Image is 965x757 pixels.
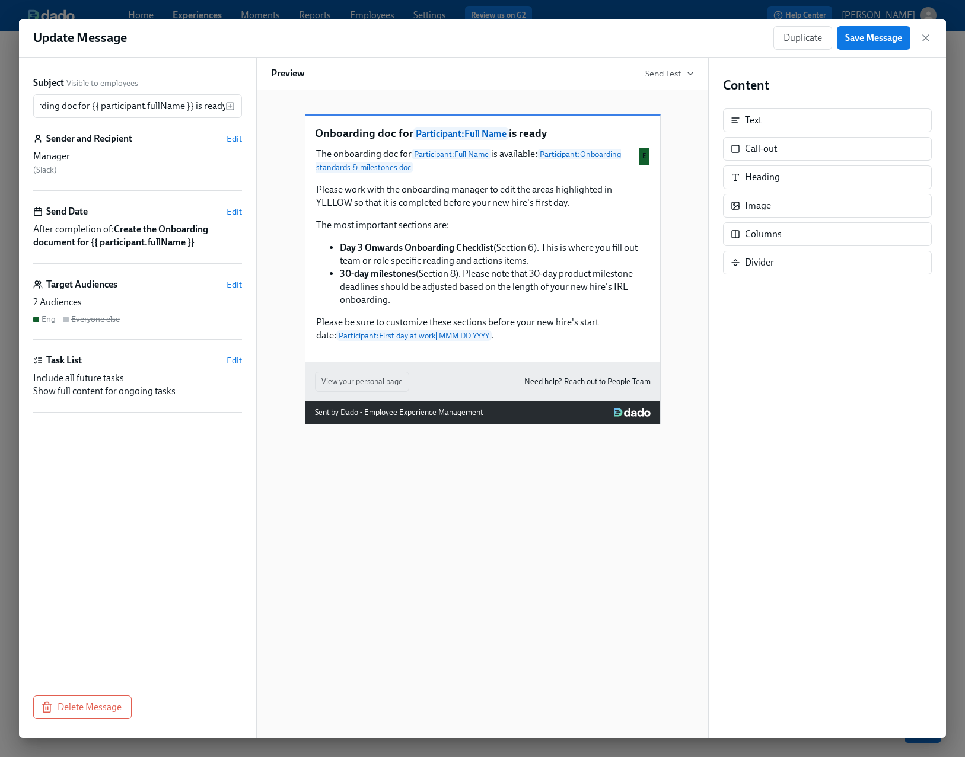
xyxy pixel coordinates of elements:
[773,26,832,50] button: Duplicate
[524,375,651,388] a: Need help? Reach out to People Team
[315,146,651,343] div: The onboarding doc forParticipant:Full Nameis available:Participant:Onboarding standards & milest...
[43,701,122,713] span: Delete Message
[33,372,242,385] div: Include all future tasks
[745,199,771,212] div: Image
[46,132,132,145] h6: Sender and Recipient
[33,223,242,249] span: After completion of:
[315,126,651,142] p: Onboarding doc for is ready
[227,206,242,218] button: Edit
[33,150,242,163] div: Manager
[745,114,762,127] div: Text
[33,205,242,264] div: Send DateEditAfter completion of:Create the Onboarding document for ​{​{ participant.fullName }}
[46,278,117,291] h6: Target Audiences
[614,408,650,417] img: Dado
[71,314,120,325] div: Everyone else
[33,354,242,413] div: Task ListEditInclude all future tasksShow full content for ongoing tasks
[723,137,932,161] div: Call-out
[413,127,509,140] span: Participant : Full Name
[845,32,902,44] span: Save Message
[315,406,483,419] div: Sent by Dado - Employee Experience Management
[723,251,932,274] div: Divider
[227,133,242,145] button: Edit
[66,78,138,89] span: Visible to employees
[46,354,82,367] h6: Task List
[42,314,56,325] div: Eng
[745,228,782,241] div: Columns
[225,101,235,111] svg: Insert text variable
[837,26,910,50] button: Save Message
[227,279,242,290] button: Edit
[723,76,932,94] h4: Content
[723,222,932,246] div: Columns
[723,194,932,218] div: Image
[33,695,132,719] button: Delete Message
[33,223,208,248] strong: Create the Onboarding document for ​{​{ participant.fullName }}
[784,32,822,44] span: Duplicate
[33,296,242,309] div: 2 Audiences
[46,205,88,218] h6: Send Date
[723,108,932,132] div: Text
[33,76,64,90] label: Subject
[321,376,403,388] span: View your personal page
[227,354,242,366] button: Edit
[745,171,780,184] div: Heading
[33,278,242,340] div: Target AudiencesEdit2 AudiencesEngEveryone else
[33,132,242,191] div: Sender and RecipientEditManager (Slack)
[271,67,305,80] h6: Preview
[723,165,932,189] div: Heading
[745,142,777,155] div: Call-out
[33,165,57,175] span: ( Slack )
[645,68,694,79] button: Send Test
[33,385,242,398] div: Show full content for ongoing tasks
[315,372,409,392] button: View your personal page
[33,29,127,47] h1: Update Message
[639,148,649,165] div: Used by Eng audience
[745,256,774,269] div: Divider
